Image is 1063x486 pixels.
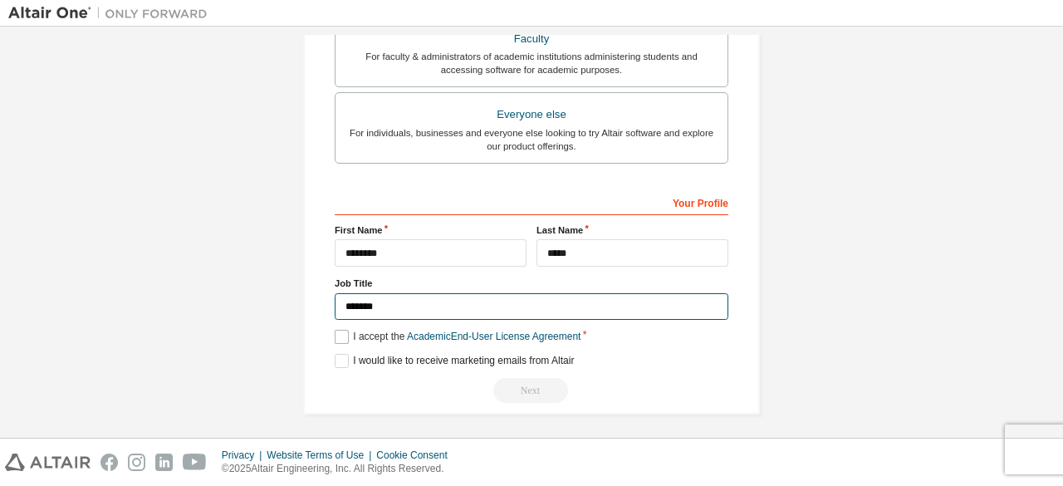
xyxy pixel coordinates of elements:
[335,330,580,344] label: I accept the
[335,189,728,215] div: Your Profile
[376,449,457,462] div: Cookie Consent
[222,462,458,476] p: © 2025 Altair Engineering, Inc. All Rights Reserved.
[536,223,728,237] label: Last Name
[407,331,580,342] a: Academic End-User License Agreement
[8,5,216,22] img: Altair One
[155,454,173,471] img: linkedin.svg
[183,454,207,471] img: youtube.svg
[335,277,728,290] label: Job Title
[222,449,267,462] div: Privacy
[345,103,718,126] div: Everyone else
[335,223,527,237] label: First Name
[335,354,574,368] label: I would like to receive marketing emails from Altair
[100,454,118,471] img: facebook.svg
[5,454,91,471] img: altair_logo.svg
[267,449,376,462] div: Website Terms of Use
[335,378,728,403] div: Read and acccept EULA to continue
[345,27,718,51] div: Faculty
[345,50,718,76] div: For faculty & administrators of academic institutions administering students and accessing softwa...
[345,126,718,153] div: For individuals, businesses and everyone else looking to try Altair software and explore our prod...
[128,454,145,471] img: instagram.svg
